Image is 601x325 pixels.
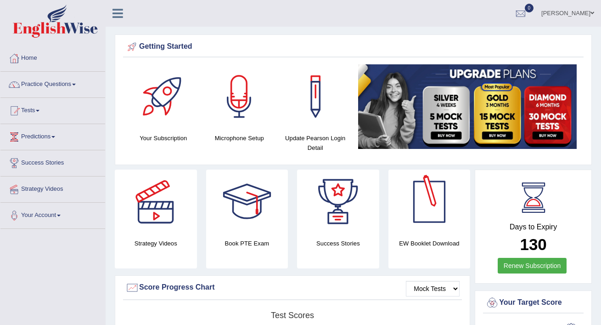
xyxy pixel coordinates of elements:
h4: Strategy Videos [115,239,197,248]
h4: Your Subscription [130,133,197,143]
div: Your Target Score [485,296,581,310]
b: 130 [520,235,546,253]
div: Getting Started [125,40,581,54]
h4: Microphone Setup [206,133,273,143]
a: Renew Subscription [498,258,567,274]
a: Predictions [0,124,105,147]
div: Score Progress Chart [125,281,460,295]
h4: Success Stories [297,239,379,248]
a: Strategy Videos [0,177,105,200]
img: small5.jpg [358,64,577,149]
tspan: Test scores [271,311,314,320]
a: Success Stories [0,150,105,173]
h4: Book PTE Exam [206,239,288,248]
h4: Update Pearson Login Detail [282,133,349,153]
a: Tests [0,98,105,121]
h4: EW Booklet Download [388,239,471,248]
h4: Days to Expiry [485,223,581,231]
a: Home [0,46,105,68]
span: 0 [525,4,534,12]
a: Your Account [0,203,105,226]
a: Practice Questions [0,72,105,95]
